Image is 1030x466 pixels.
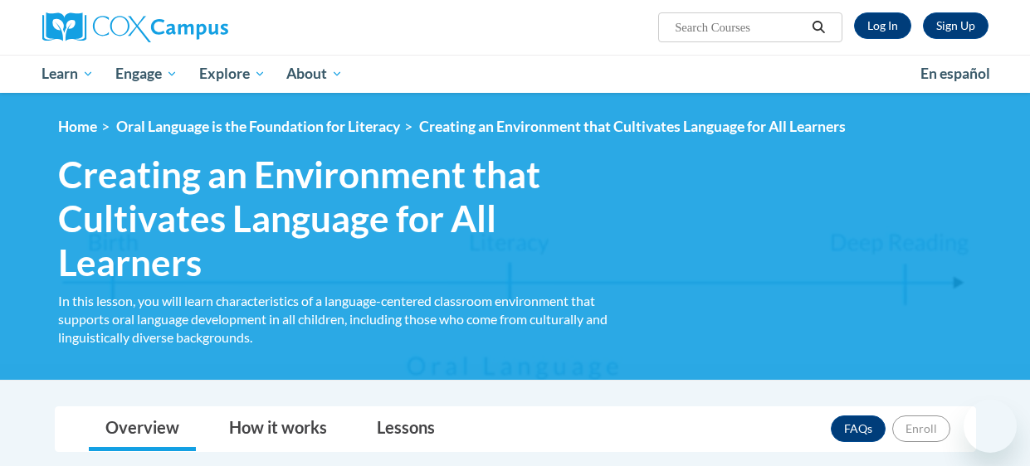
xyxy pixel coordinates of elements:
span: About [286,64,343,84]
input: Search Courses [673,17,806,37]
a: Log In [854,12,911,39]
img: Cox Campus [42,12,228,42]
a: FAQs [831,415,886,442]
button: Enroll [892,415,950,442]
a: Explore [188,55,276,93]
a: About [276,55,354,93]
a: Home [58,118,97,135]
a: Overview [89,407,196,451]
span: En español [920,65,990,82]
a: Register [923,12,989,39]
span: Creating an Environment that Cultivates Language for All Learners [58,153,631,284]
a: Engage [105,55,188,93]
a: How it works [212,407,344,451]
span: Learn [41,64,94,84]
span: Engage [115,64,178,84]
iframe: Button to launch messaging window [964,400,1017,453]
button: Search [806,17,831,37]
div: In this lesson, you will learn characteristics of a language-centered classroom environment that ... [58,292,631,347]
div: Main menu [30,55,1001,93]
a: Oral Language is the Foundation for Literacy [116,118,400,135]
span: Explore [199,64,266,84]
a: Learn [32,55,105,93]
a: En español [910,56,1001,91]
span: Creating an Environment that Cultivates Language for All Learners [419,118,846,135]
a: Cox Campus [42,12,341,42]
a: Lessons [360,407,452,451]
